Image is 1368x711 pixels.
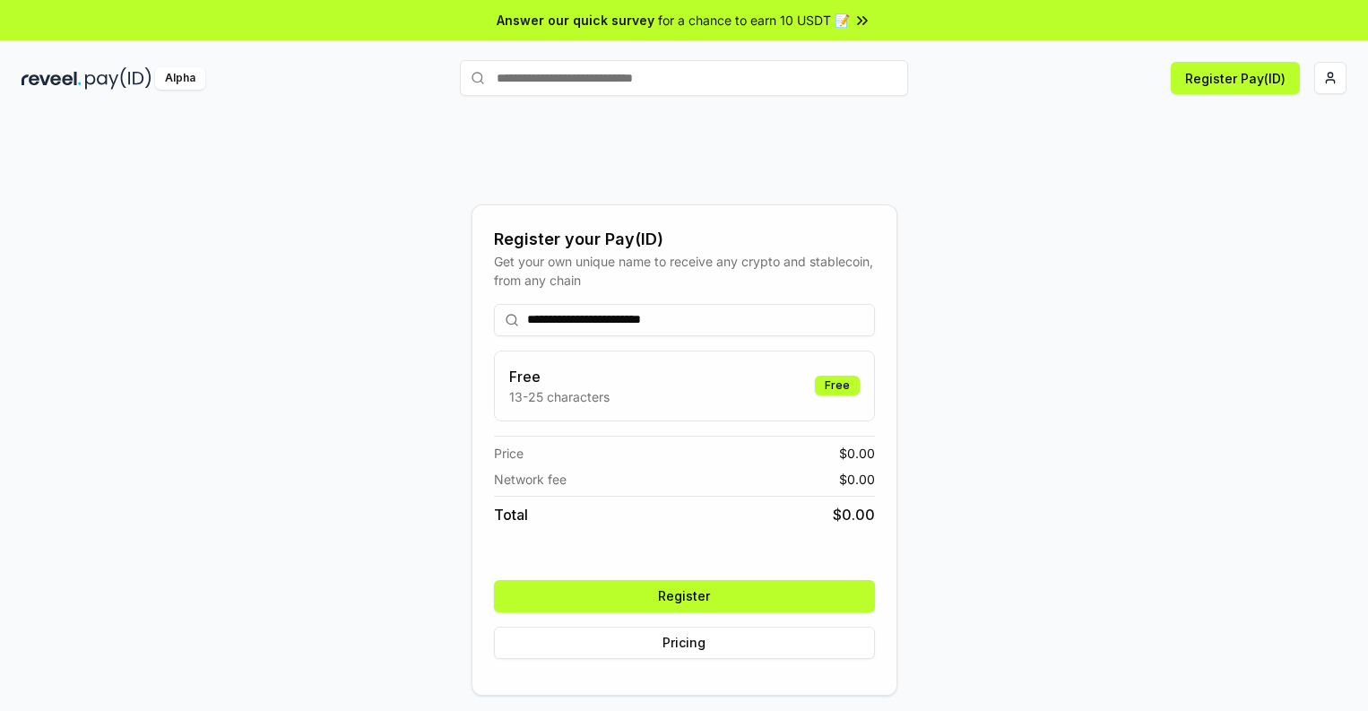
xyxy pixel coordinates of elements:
[839,470,875,489] span: $ 0.00
[494,470,567,489] span: Network fee
[155,67,205,90] div: Alpha
[658,11,850,30] span: for a chance to earn 10 USDT 📝
[494,627,875,659] button: Pricing
[509,387,610,406] p: 13-25 characters
[494,504,528,525] span: Total
[497,11,654,30] span: Answer our quick survey
[833,504,875,525] span: $ 0.00
[494,444,524,463] span: Price
[494,580,875,612] button: Register
[815,376,860,395] div: Free
[22,67,82,90] img: reveel_dark
[494,252,875,290] div: Get your own unique name to receive any crypto and stablecoin, from any chain
[1171,62,1300,94] button: Register Pay(ID)
[494,227,875,252] div: Register your Pay(ID)
[839,444,875,463] span: $ 0.00
[509,366,610,387] h3: Free
[85,67,152,90] img: pay_id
